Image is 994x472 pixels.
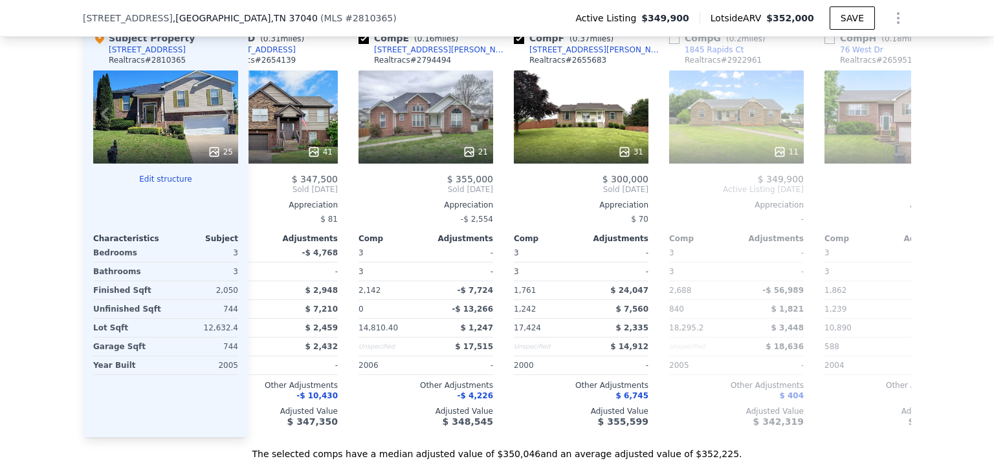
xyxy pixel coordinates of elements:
div: 41 [307,145,333,158]
div: Adjusted Value [824,406,959,416]
span: , TN 37040 [271,13,317,23]
a: 76 West Dr [824,45,883,55]
span: $ 2,948 [305,286,338,295]
span: 10,890 [824,323,852,332]
div: Realtracs # 2794494 [374,55,451,65]
div: 1845 Rapids Ct [685,45,744,55]
span: 0.37 [573,34,590,43]
span: 588 [824,342,839,351]
div: Comp D [203,32,309,45]
span: Sold [DATE] [203,184,338,195]
div: Comp [359,233,426,244]
div: - [273,356,338,374]
div: Comp E [359,32,463,45]
span: ( miles) [255,34,309,43]
span: -$ 13,266 [452,305,493,314]
div: 2005 [168,356,238,374]
span: $ 3,448 [771,323,804,332]
div: [STREET_ADDRESS] [109,45,186,55]
span: $ 321,870 [909,416,959,427]
span: $ 17,515 [455,342,493,351]
span: $ 349,900 [758,174,804,184]
div: Other Adjustments [669,380,804,391]
div: - [739,244,804,262]
div: Unfinished Sqft [93,300,163,318]
div: Comp [824,233,892,244]
div: Appreciation [514,200,648,210]
div: 76 West Dr [840,45,883,55]
div: - [894,244,959,262]
div: Unspecified [669,338,734,356]
div: Finished Sqft [93,281,163,299]
div: 3 [824,263,889,281]
span: 0.2 [729,34,742,43]
span: $ 14,912 [610,342,648,351]
span: $ 1,821 [771,305,804,314]
div: The selected comps have a median adjusted value of $350,046 and an average adjusted value of $352... [83,437,911,460]
span: $ 348,545 [443,416,493,427]
span: 2,142 [359,286,381,295]
span: 1,239 [824,305,846,314]
div: - [428,356,493,374]
span: 1,761 [514,286,536,295]
span: $ 355,000 [447,174,493,184]
span: -$ 7,724 [458,286,493,295]
span: $ 24,047 [610,286,648,295]
div: Realtracs # 2654139 [219,55,296,65]
span: 3 [669,248,674,257]
div: - [273,263,338,281]
div: 3 [669,263,734,281]
span: $ 355,599 [598,416,648,427]
span: $ 7,210 [305,305,338,314]
span: Lotside ARV [711,12,766,25]
span: $ 2,459 [305,323,338,332]
span: 0.16 [417,34,435,43]
span: 3 [359,248,364,257]
div: Adjusted Value [514,406,648,416]
div: Appreciation [359,200,493,210]
div: Adjusted Value [203,406,338,416]
div: - [428,263,493,281]
div: Unspecified [514,338,579,356]
div: Comp F [514,32,619,45]
span: 3 [824,248,830,257]
span: $ 404 [779,391,804,400]
span: 18,295.2 [669,323,703,332]
span: $ 1,247 [461,323,493,332]
div: Unspecified [359,338,423,356]
span: $ 18,636 [766,342,804,351]
div: Realtracs # 2810365 [109,55,186,65]
div: - [739,356,804,374]
div: Subject Property [93,32,195,45]
div: Adjustments [892,233,959,244]
span: # 2810365 [345,13,393,23]
span: [STREET_ADDRESS] [83,12,173,25]
span: , [GEOGRAPHIC_DATA] [173,12,318,25]
span: $349,900 [641,12,689,25]
span: Sold [DATE] [359,184,493,195]
div: 2,050 [168,281,238,299]
div: Appreciation [669,200,804,210]
div: Lot Sqft [93,319,163,337]
div: 2006 [359,356,423,374]
div: Adjustments [736,233,804,244]
span: $ 347,500 [292,174,338,184]
span: MLS [324,13,342,23]
span: 17,424 [514,323,541,332]
span: 0.31 [263,34,281,43]
div: - [894,356,959,374]
div: - [584,244,648,262]
span: ( miles) [876,34,931,43]
div: 31 [618,145,643,158]
div: 744 [168,300,238,318]
button: Show Options [885,5,911,31]
div: Subject [166,233,238,244]
span: $ 347,350 [287,416,338,427]
span: $ 7,560 [616,305,648,314]
div: Realtracs # 2655683 [529,55,606,65]
div: 12,632.4 [168,319,238,337]
div: [STREET_ADDRESS][PERSON_NAME] [374,45,509,55]
span: 840 [669,305,684,314]
div: Realtracs # 2922961 [685,55,762,65]
div: 2000 [514,356,579,374]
